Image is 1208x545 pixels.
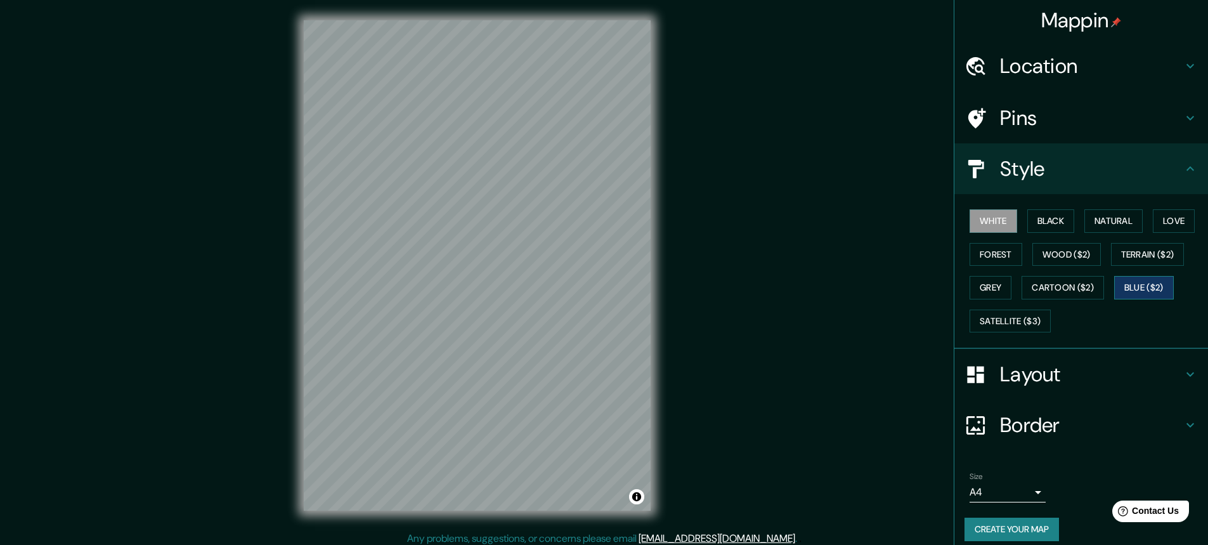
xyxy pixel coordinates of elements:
[1032,243,1101,266] button: Wood ($2)
[629,489,644,504] button: Toggle attribution
[1000,53,1183,79] h4: Location
[954,41,1208,91] div: Location
[970,471,983,482] label: Size
[1000,105,1183,131] h4: Pins
[1111,243,1185,266] button: Terrain ($2)
[964,518,1059,541] button: Create your map
[1022,276,1104,299] button: Cartoon ($2)
[304,20,651,511] canvas: Map
[954,93,1208,143] div: Pins
[954,349,1208,400] div: Layout
[1153,209,1195,233] button: Love
[1027,209,1075,233] button: Black
[1000,412,1183,438] h4: Border
[970,243,1022,266] button: Forest
[970,276,1011,299] button: Grey
[1000,156,1183,181] h4: Style
[1084,209,1143,233] button: Natural
[954,143,1208,194] div: Style
[1111,17,1121,27] img: pin-icon.png
[1000,362,1183,387] h4: Layout
[954,400,1208,450] div: Border
[1041,8,1122,33] h4: Mappin
[970,310,1051,333] button: Satellite ($3)
[970,482,1046,502] div: A4
[639,532,795,545] a: [EMAIL_ADDRESS][DOMAIN_NAME]
[1114,276,1174,299] button: Blue ($2)
[1095,496,1194,531] iframe: Help widget launcher
[970,209,1017,233] button: White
